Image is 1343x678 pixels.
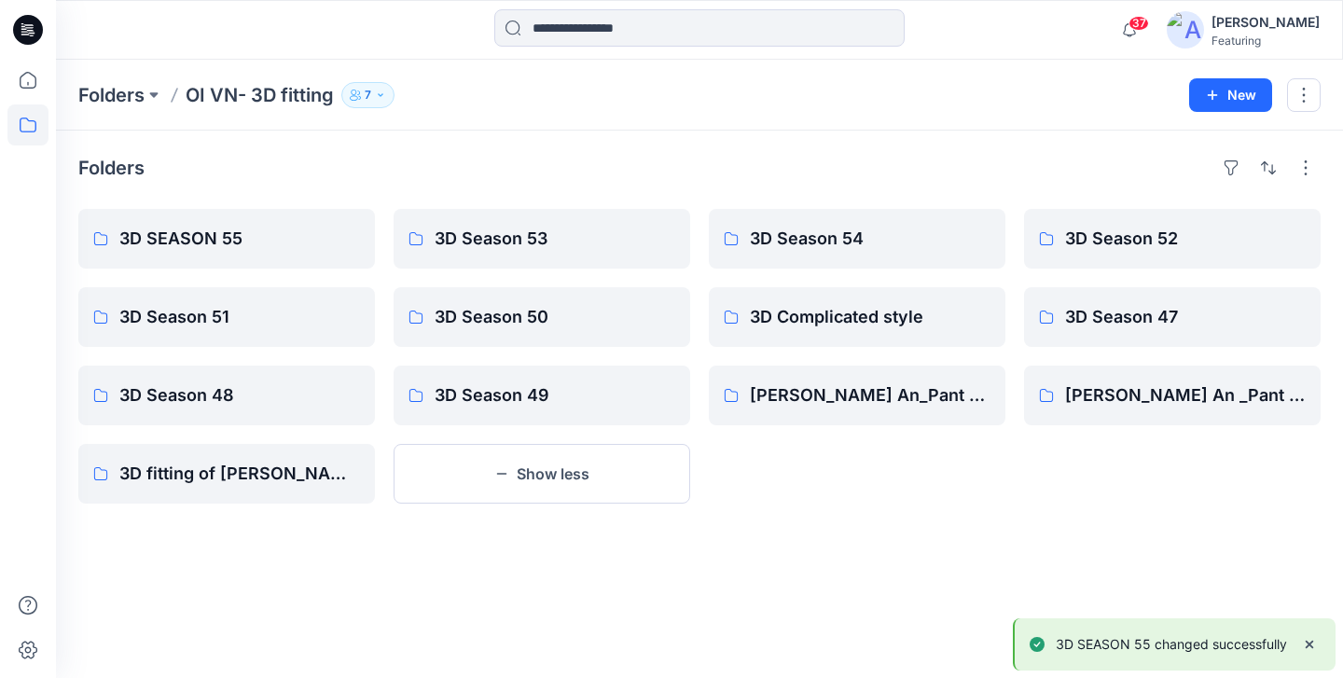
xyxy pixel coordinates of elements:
[1024,366,1321,425] a: [PERSON_NAME] An _Pant SC08-461
[709,209,1005,269] a: 3D Season 54
[435,226,675,252] p: 3D Season 53
[341,82,395,108] button: 7
[78,157,145,179] h4: Folders
[1065,304,1306,330] p: 3D Season 47
[435,304,675,330] p: 3D Season 50
[435,382,675,408] p: 3D Season 49
[1211,34,1320,48] div: Featuring
[119,304,360,330] p: 3D Season 51
[750,382,990,408] p: [PERSON_NAME] An_Pant SC08-462
[394,444,690,504] button: Show less
[394,209,690,269] a: 3D Season 53
[1024,287,1321,347] a: 3D Season 47
[709,366,1005,425] a: [PERSON_NAME] An_Pant SC08-462
[750,304,990,330] p: 3D Complicated style
[394,287,690,347] a: 3D Season 50
[119,382,360,408] p: 3D Season 48
[1065,382,1306,408] p: [PERSON_NAME] An _Pant SC08-461
[78,209,375,269] a: 3D SEASON 55
[119,461,360,487] p: 3D fitting of [PERSON_NAME] block pattern Board
[750,226,990,252] p: 3D Season 54
[119,226,360,252] p: 3D SEASON 55
[78,287,375,347] a: 3D Season 51
[1065,226,1306,252] p: 3D Season 52
[1167,11,1204,48] img: avatar
[365,85,371,105] p: 7
[78,82,145,108] a: Folders
[78,444,375,504] a: 3D fitting of [PERSON_NAME] block pattern Board
[1128,16,1149,31] span: 37
[394,366,690,425] a: 3D Season 49
[186,82,334,108] p: OI VN- 3D fitting
[1056,633,1287,656] p: 3D SEASON 55 changed successfully
[78,366,375,425] a: 3D Season 48
[1024,209,1321,269] a: 3D Season 52
[1211,11,1320,34] div: [PERSON_NAME]
[709,287,1005,347] a: 3D Complicated style
[1189,78,1272,112] button: New
[1005,611,1343,678] div: Notifications-bottom-right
